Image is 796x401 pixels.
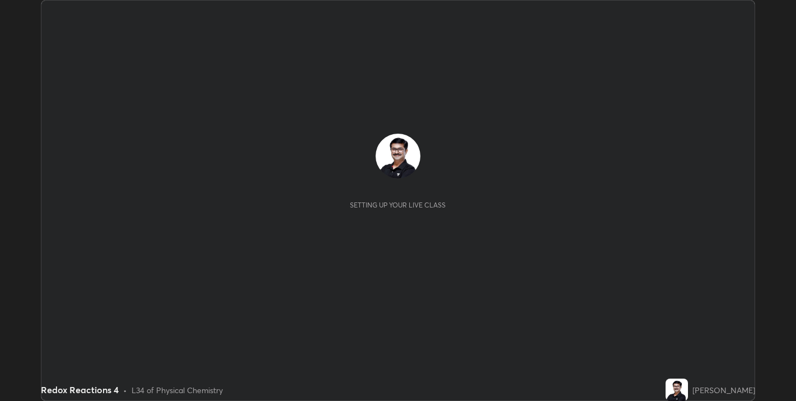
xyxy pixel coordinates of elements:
[123,384,127,396] div: •
[41,383,119,397] div: Redox Reactions 4
[132,384,223,396] div: L34 of Physical Chemistry
[350,201,446,209] div: Setting up your live class
[692,384,755,396] div: [PERSON_NAME]
[376,134,420,178] img: 72c9a83e1b064c97ab041d8a51bfd15e.jpg
[666,379,688,401] img: 72c9a83e1b064c97ab041d8a51bfd15e.jpg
